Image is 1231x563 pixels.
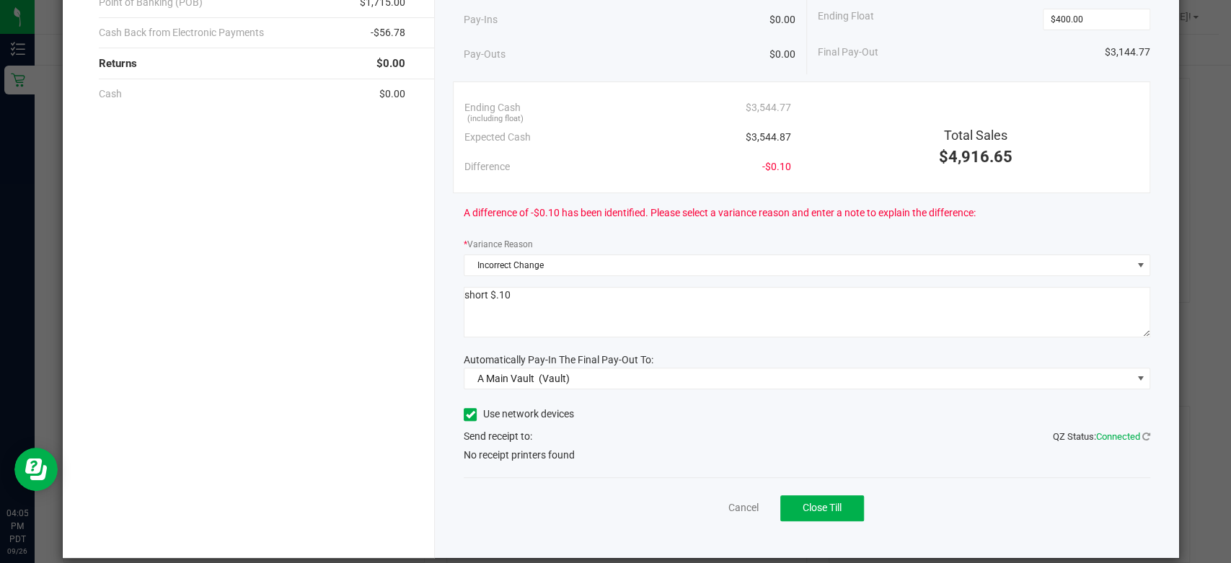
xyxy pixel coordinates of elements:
[1096,431,1140,442] span: Connected
[464,430,532,442] span: Send receipt to:
[745,130,790,145] span: $3,544.87
[803,502,842,513] span: Close Till
[728,500,759,515] a: Cancel
[464,130,531,145] span: Expected Cash
[1053,431,1150,442] span: QZ Status:
[464,12,498,27] span: Pay-Ins
[539,373,570,384] span: (Vault)
[477,373,534,384] span: A Main Vault
[780,495,864,521] button: Close Till
[99,87,122,102] span: Cash
[464,238,533,251] label: Variance Reason
[464,205,976,221] span: A difference of -$0.10 has been identified. Please select a variance reason and enter a note to e...
[1105,45,1150,60] span: $3,144.77
[464,100,521,115] span: Ending Cash
[14,448,58,491] iframe: Resource center
[99,25,264,40] span: Cash Back from Electronic Payments
[769,47,795,62] span: $0.00
[467,113,524,125] span: (including float)
[464,354,653,365] span: Automatically Pay-In The Final Pay-Out To:
[464,407,574,422] label: Use network devices
[379,87,405,102] span: $0.00
[99,48,405,79] div: Returns
[464,159,510,174] span: Difference
[939,148,1012,166] span: $4,916.65
[818,45,878,60] span: Final Pay-Out
[944,128,1007,143] span: Total Sales
[818,9,874,30] span: Ending Float
[769,12,795,27] span: $0.00
[464,255,1131,275] span: Incorrect Change
[762,159,790,174] span: -$0.10
[371,25,405,40] span: -$56.78
[464,448,575,463] span: No receipt printers found
[464,47,506,62] span: Pay-Outs
[745,100,790,115] span: $3,544.77
[376,56,405,72] span: $0.00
